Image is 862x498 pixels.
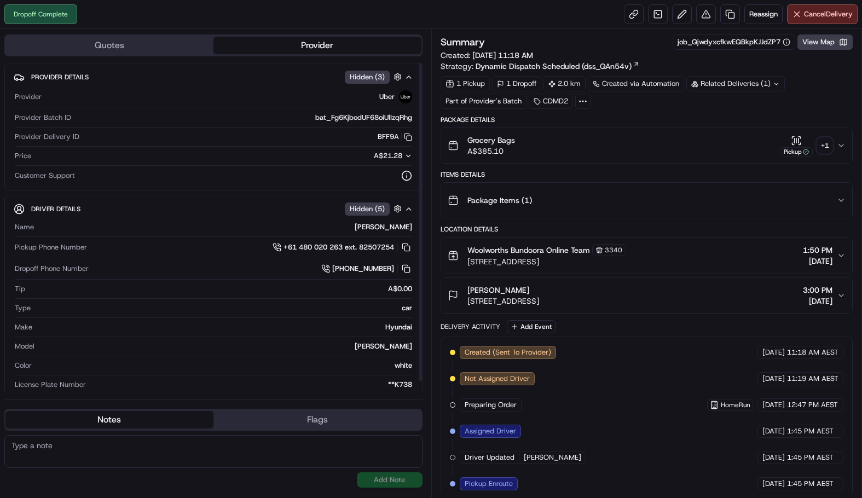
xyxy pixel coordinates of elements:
[686,76,785,91] div: Related Deliveries (1)
[88,154,180,174] a: 💻API Documentation
[77,185,132,194] a: Powered byPylon
[787,400,838,410] span: 12:47 PM AEST
[28,71,197,82] input: Got a question? Start typing here...
[507,320,556,333] button: Add Event
[37,115,138,124] div: We're available if you need us!
[22,159,84,170] span: Knowledge Base
[31,205,80,213] span: Driver Details
[5,411,213,428] button: Notes
[465,426,516,436] span: Assigned Driver
[780,135,832,157] button: Pickup+1
[467,146,515,157] span: A$385.10
[38,222,412,232] div: [PERSON_NAME]
[30,284,412,294] div: A$0.00
[15,151,31,161] span: Price
[378,132,412,142] button: BFF9A
[31,73,89,82] span: Provider Details
[465,374,530,384] span: Not Assigned Driver
[465,479,513,489] span: Pickup Enroute
[787,4,858,24] button: CancelDelivery
[350,72,385,82] span: Hidden ( 3 )
[345,202,404,216] button: Hidden (5)
[36,361,412,370] div: white
[803,256,832,267] span: [DATE]
[14,68,413,86] button: Provider DetailsHidden (3)
[476,61,640,72] a: Dynamic Dispatch Scheduled (dss_QAn54v)
[39,341,412,351] div: [PERSON_NAME]
[315,113,412,123] span: bat_Fg6KjbodUF68oiUlIzqRhg
[787,348,838,357] span: 11:18 AM AEST
[11,160,20,169] div: 📗
[441,322,500,331] div: Delivery Activity
[678,37,790,47] button: job_QjwdyxcfkwEQBkpKJJdZP7
[7,154,88,174] a: 📗Knowledge Base
[374,151,402,160] span: A$21.28
[15,171,75,181] span: Customer Support
[11,11,33,33] img: Nash
[321,263,412,275] a: [PHONE_NUMBER]
[467,285,529,296] span: [PERSON_NAME]
[817,138,832,153] div: + 1
[467,296,539,306] span: [STREET_ADDRESS]
[345,70,404,84] button: Hidden (3)
[15,222,34,232] span: Name
[15,113,71,123] span: Provider Batch ID
[399,90,412,103] img: uber-new-logo.jpeg
[787,453,834,462] span: 1:45 PM AEST
[749,9,778,19] span: Reassign
[284,242,394,252] span: +61 480 020 263 ext. 82507254
[588,76,684,91] a: Created via Automation
[803,296,832,306] span: [DATE]
[803,285,832,296] span: 3:00 PM
[441,278,853,313] button: [PERSON_NAME][STREET_ADDRESS]3:00 PM[DATE]
[441,61,640,72] div: Strategy:
[5,37,213,54] button: Quotes
[15,361,32,370] span: Color
[804,9,853,19] span: Cancel Delivery
[316,151,412,161] button: A$21.28
[787,374,838,384] span: 11:19 AM AEST
[37,105,180,115] div: Start new chat
[780,135,813,157] button: Pickup
[441,238,853,274] button: Woolworths Bundoora Online Team3340[STREET_ADDRESS]1:50 PM[DATE]
[15,380,86,390] span: License Plate Number
[441,225,853,234] div: Location Details
[762,374,785,384] span: [DATE]
[15,242,87,252] span: Pickup Phone Number
[762,348,785,357] span: [DATE]
[273,241,412,253] a: +61 480 020 263 ext. 82507254
[332,264,394,274] span: [PHONE_NUMBER]
[441,37,485,47] h3: Summary
[780,147,813,157] div: Pickup
[441,183,853,218] button: Package Items (1)
[15,284,25,294] span: Tip
[213,37,421,54] button: Provider
[476,61,632,72] span: Dynamic Dispatch Scheduled (dss_QAn54v)
[441,115,853,124] div: Package Details
[797,34,853,50] button: View Map
[803,245,832,256] span: 1:50 PM
[15,341,34,351] span: Model
[15,322,32,332] span: Make
[762,453,785,462] span: [DATE]
[721,401,750,409] span: HomeRun
[14,200,413,218] button: Driver DetailsHidden (5)
[492,76,541,91] div: 1 Dropoff
[11,105,31,124] img: 1736555255976-a54dd68f-1ca7-489b-9aae-adbdc363a1c4
[762,479,785,489] span: [DATE]
[213,411,421,428] button: Flags
[762,400,785,410] span: [DATE]
[15,303,31,313] span: Type
[103,159,176,170] span: API Documentation
[15,92,42,102] span: Provider
[467,256,626,267] span: [STREET_ADDRESS]
[379,92,395,102] span: Uber
[441,128,853,163] button: Grocery BagsA$385.10Pickup+1
[787,479,834,489] span: 1:45 PM AEST
[92,160,101,169] div: 💻
[605,246,622,254] span: 3340
[15,264,89,274] span: Dropoff Phone Number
